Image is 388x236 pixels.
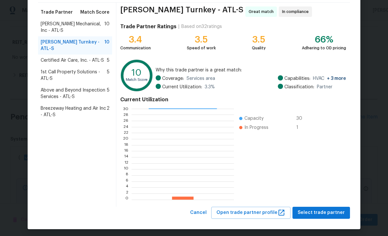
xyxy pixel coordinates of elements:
text: 28 [123,113,128,117]
div: Quality [252,45,266,51]
span: Match Score [80,9,110,16]
div: Based on 32 ratings [181,23,222,30]
span: + 3 more [327,76,346,81]
span: Services area [187,75,215,82]
span: Current Utilization: [162,84,202,90]
span: 3.3 % [205,84,215,90]
span: 1 [296,124,307,131]
text: Match Score [126,78,148,81]
div: Adhering to OD pricing [302,45,346,51]
text: 16 [124,149,128,153]
span: [PERSON_NAME] Turnkey - ATL-S [41,39,104,52]
span: Partner [317,84,332,90]
span: Why this trade partner is a great match: [156,67,346,73]
text: 18 [124,143,128,147]
span: Capacity [244,115,264,122]
span: Coverage: [162,75,184,82]
div: Speed of work [187,45,216,51]
span: Select trade partner [298,209,345,217]
span: Cancel [190,209,207,217]
h4: Trade Partner Ratings [120,23,176,30]
span: In Progress [244,124,268,131]
span: 5 [107,87,110,100]
span: 10 [104,39,110,52]
h4: Current Utilization [120,96,346,103]
span: Open trade partner profile [216,209,285,217]
span: Above and Beyond Inspection Services - ATL-S [41,87,107,100]
span: 5 [107,69,110,82]
span: In compliance [282,8,311,15]
span: 2 [107,105,110,118]
button: Cancel [188,207,209,219]
text: 14 [124,155,128,159]
text: 30 [123,107,128,111]
text: 6 [126,180,128,183]
span: Certified Air Care, Inc. - ATL-S [41,57,104,64]
span: [PERSON_NAME] Turnkey - ATL-S [120,6,243,17]
span: 5 [107,57,110,64]
span: 30 [296,115,307,122]
text: 2 [126,192,128,195]
text: 24 [123,125,128,129]
span: HVAC [313,75,346,82]
span: Great match [249,8,276,15]
div: 3.5 [187,36,216,43]
span: [PERSON_NAME] Mechanical, Inc - ATL-S [41,21,104,34]
text: 20 [123,137,128,141]
span: Breezeway Heating and Air Inc - ATL-S [41,105,107,118]
text: 26 [123,119,128,123]
text: 0 [125,198,128,202]
div: Communication [120,45,151,51]
button: Open trade partner profile [211,207,291,219]
span: 10 [104,21,110,34]
span: Trade Partner [41,9,73,16]
span: Capabilities: [284,75,310,82]
span: 1st Call Property Solutions - ATL-S [41,69,107,82]
div: 3.5 [252,36,266,43]
div: | [176,23,181,30]
div: 3.4 [120,36,151,43]
span: Classification: [284,84,314,90]
text: 4 [126,185,128,189]
text: 10 [132,68,142,77]
text: 12 [124,161,128,165]
button: Select trade partner [292,207,350,219]
div: 66% [302,36,346,43]
text: 8 [126,173,128,177]
text: 10 [124,167,128,171]
text: 22 [124,131,128,135]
